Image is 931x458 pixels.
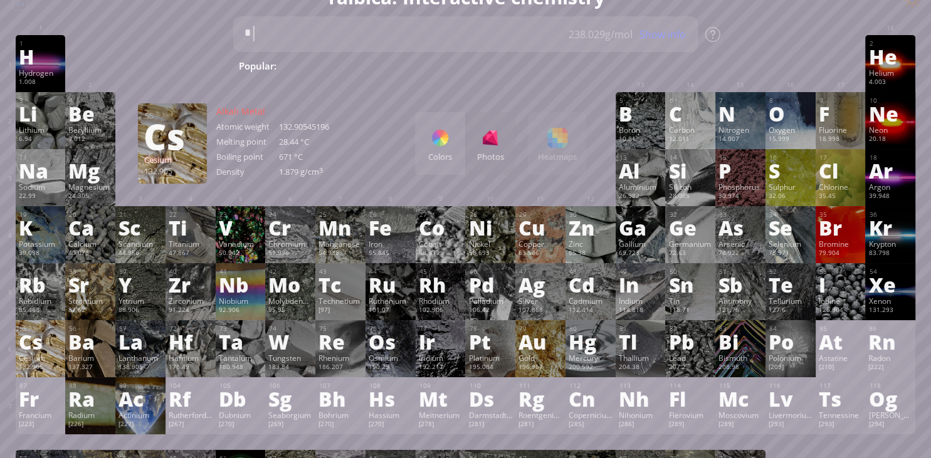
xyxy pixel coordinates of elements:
div: Rhenium [318,353,362,363]
div: 13 [619,154,663,162]
div: Al [619,160,663,180]
div: 6.94 [19,135,63,145]
div: 18.998 [819,135,863,145]
div: 33 [719,211,762,219]
div: Tc [318,274,362,294]
div: 12 [69,154,112,162]
div: Cs [144,126,200,146]
div: 8 [769,96,813,105]
div: 20 [69,211,112,219]
div: 38 [69,268,112,276]
div: 1.879 g/cm [279,166,342,177]
div: Mg [68,160,112,180]
div: 51.996 [268,249,312,259]
div: Ga [619,217,663,237]
div: 80 [569,325,613,333]
div: Cobalt [419,239,463,249]
div: Tin [668,296,712,306]
div: 55 [145,110,201,121]
div: 30 [569,211,613,219]
div: Nickel [468,239,512,249]
div: 41 [219,268,263,276]
div: 2 [869,39,912,48]
div: 131.293 [868,306,912,316]
div: 42 [269,268,312,276]
div: Gallium [619,239,663,249]
div: 84 [769,325,813,333]
div: 12.011 [668,135,712,145]
div: 10 [869,96,912,105]
div: 121.76 [718,306,762,316]
div: 31 [619,211,663,219]
div: Ar [868,160,912,180]
div: 32 [669,211,712,219]
div: Barium [68,353,112,363]
span: [MEDICAL_DATA] [687,58,779,73]
div: [97] [318,306,362,316]
div: 28.085 [668,192,712,202]
div: 22 [169,211,213,219]
div: Pb [668,331,712,351]
div: Density [216,166,279,177]
div: Cl [819,160,863,180]
div: 45 [419,268,463,276]
sub: 2 [436,66,439,74]
div: 3 [19,96,63,105]
div: 43 [319,268,362,276]
div: Lead [668,353,712,363]
div: Molybdenum [268,296,312,306]
div: 126.904 [819,306,863,316]
div: Gold [518,353,562,363]
div: Potassium [19,239,63,249]
div: 14 [669,154,712,162]
div: Oxygen [769,125,813,135]
div: 132.90545196 [279,121,342,132]
div: 7 [719,96,762,105]
div: 49 [619,268,663,276]
div: Lanthanum [118,353,162,363]
div: 47 [519,268,562,276]
div: 24 [269,211,312,219]
div: 20.18 [868,135,912,145]
div: 34 [769,211,813,219]
sup: 3 [319,166,323,175]
div: 51 [719,268,762,276]
div: Vanadium [219,239,263,249]
div: 73 [219,325,263,333]
div: Calcium [68,239,112,249]
span: H SO [460,58,505,73]
div: Popular: [239,58,286,75]
sub: 4 [492,66,496,74]
div: Osmium [369,353,413,363]
div: 54.938 [318,249,362,259]
div: 18 [869,154,912,162]
div: 9 [819,96,863,105]
div: Chlorine [819,182,863,192]
div: 81 [619,325,663,333]
div: g/mol [569,28,633,41]
div: Selenium [769,239,813,249]
div: 28 [469,211,512,219]
div: 36 [869,211,912,219]
div: Manganese [318,239,362,249]
div: Tl [619,331,663,351]
div: Mercury [569,353,613,363]
div: Se [769,217,813,237]
div: La [118,331,162,351]
div: Helium [868,68,912,78]
div: Zr [169,274,213,294]
div: Y [118,274,162,294]
div: 85.468 [19,306,63,316]
div: Co [419,217,463,237]
div: 30.974 [718,192,762,202]
div: Hg [569,331,613,351]
div: Ta [219,331,263,351]
div: 78.971 [769,249,813,259]
div: 15.999 [769,135,813,145]
div: Scandium [118,239,162,249]
div: Iodine [819,296,863,306]
div: Carbon [668,125,712,135]
div: 23 [219,211,263,219]
div: Kr [868,217,912,237]
div: Lithium [19,125,63,135]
